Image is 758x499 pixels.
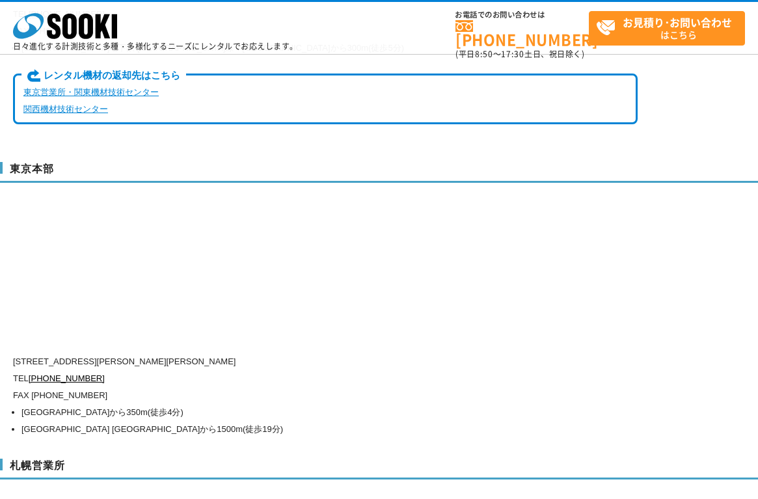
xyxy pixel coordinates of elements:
[589,11,745,46] a: お見積り･お問い合わせはこちら
[21,69,186,83] span: レンタル機材の返却先はこちら
[501,48,524,60] span: 17:30
[623,14,732,30] strong: お見積り･お問い合わせ
[455,48,584,60] span: (平日 ～ 土日、祝日除く)
[23,87,159,97] a: 東京営業所・関東機材技術センター
[29,373,105,383] a: [PHONE_NUMBER]
[13,387,638,404] p: FAX [PHONE_NUMBER]
[13,42,298,50] p: 日々進化する計測技術と多種・多様化するニーズにレンタルでお応えします。
[596,12,744,44] span: はこちら
[13,370,638,387] p: TEL
[13,353,638,370] p: [STREET_ADDRESS][PERSON_NAME][PERSON_NAME]
[21,404,638,421] li: [GEOGRAPHIC_DATA]から350m(徒歩4分)
[455,20,589,47] a: [PHONE_NUMBER]
[23,104,108,114] a: 関西機材技術センター
[455,11,589,19] span: お電話でのお問い合わせは
[21,421,638,438] li: [GEOGRAPHIC_DATA] [GEOGRAPHIC_DATA]から1500m(徒歩19分)
[475,48,493,60] span: 8:50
